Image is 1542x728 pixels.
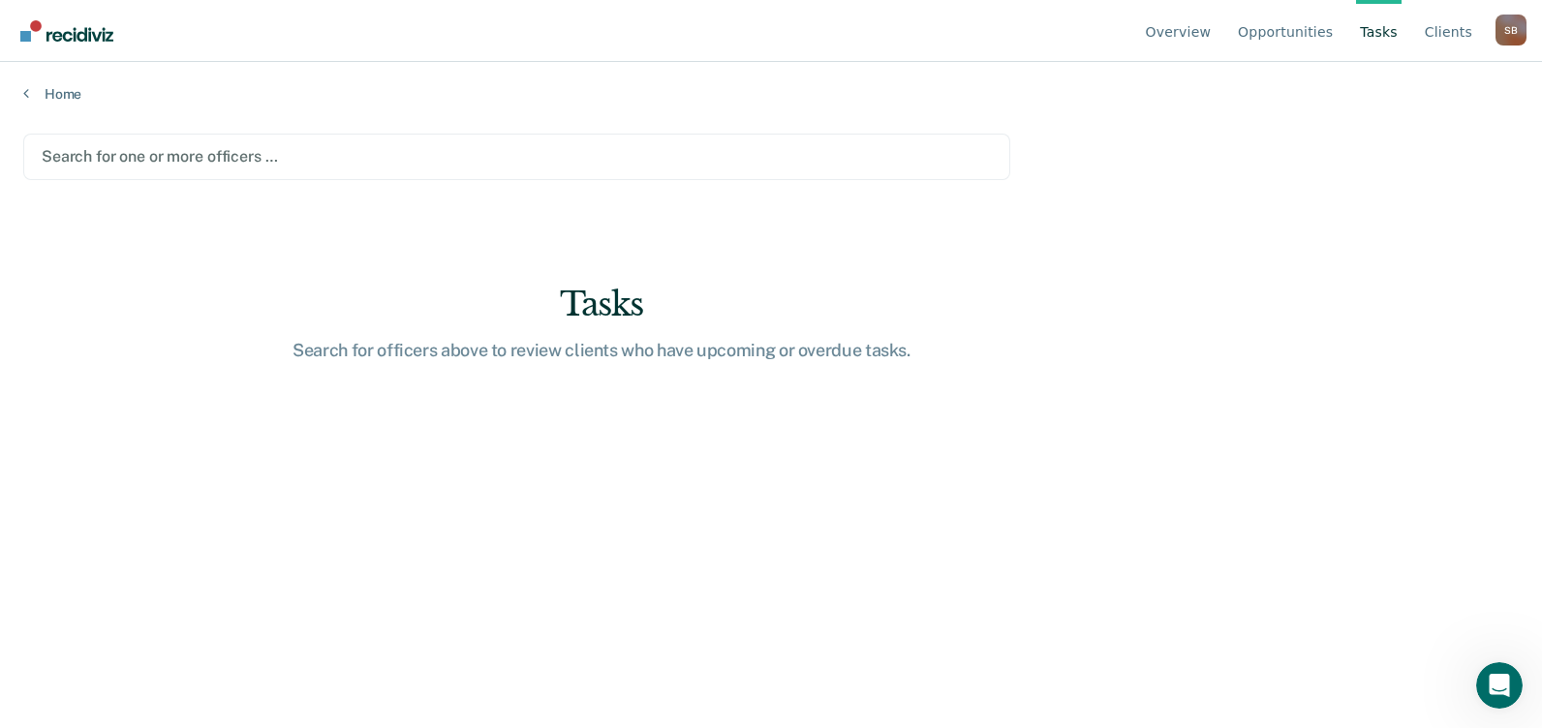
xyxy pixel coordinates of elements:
div: Tasks [292,285,911,324]
iframe: Intercom live chat [1476,662,1523,709]
div: Search for officers above to review clients who have upcoming or overdue tasks. [292,340,911,361]
a: Home [23,85,1519,103]
div: S B [1496,15,1527,45]
img: Recidiviz [20,20,113,42]
button: Profile dropdown button [1496,15,1527,45]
